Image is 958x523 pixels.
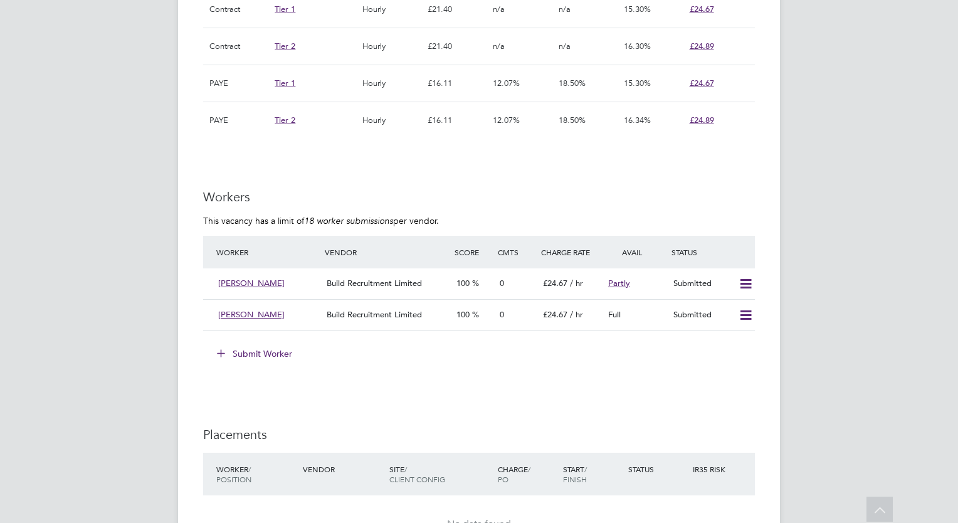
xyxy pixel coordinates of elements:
div: £16.11 [424,65,490,102]
div: Avail [603,241,668,263]
span: 16.34% [624,115,651,125]
button: Submit Worker [208,344,302,364]
span: £24.67 [690,78,714,88]
span: £24.89 [690,115,714,125]
span: 0 [500,309,504,320]
em: 18 worker submissions [304,215,393,226]
span: Build Recruitment Limited [327,278,422,288]
span: Build Recruitment Limited [327,309,422,320]
div: Status [625,458,690,480]
div: Charge Rate [538,241,603,263]
div: Worker [213,458,300,490]
span: £24.67 [543,309,567,320]
span: Tier 2 [275,41,295,51]
div: Start [560,458,625,490]
span: 18.50% [559,115,586,125]
span: / PO [498,464,530,484]
div: Status [668,241,755,263]
span: 12.07% [493,78,520,88]
span: n/a [493,4,505,14]
span: Tier 1 [275,4,295,14]
span: 18.50% [559,78,586,88]
span: / Position [216,464,251,484]
div: Score [451,241,495,263]
span: / Client Config [389,464,445,484]
div: Charge [495,458,560,490]
span: £24.89 [690,41,714,51]
span: 0 [500,278,504,288]
h3: Workers [203,189,755,205]
span: 15.30% [624,4,651,14]
span: [PERSON_NAME] [218,309,285,320]
span: / hr [570,278,583,288]
span: £24.67 [690,4,714,14]
h3: Placements [203,426,755,443]
div: PAYE [206,102,271,139]
div: Submitted [668,305,734,325]
span: Full [608,309,621,320]
div: Hourly [359,28,424,65]
div: Vendor [300,458,386,480]
div: PAYE [206,65,271,102]
div: £16.11 [424,102,490,139]
span: 100 [456,309,470,320]
span: / Finish [563,464,587,484]
div: Worker [213,241,322,263]
span: Partly [608,278,630,288]
div: Hourly [359,65,424,102]
span: 15.30% [624,78,651,88]
span: 100 [456,278,470,288]
p: This vacancy has a limit of per vendor. [203,215,755,226]
span: Tier 1 [275,78,295,88]
span: [PERSON_NAME] [218,278,285,288]
div: Cmts [495,241,538,263]
div: IR35 Risk [690,458,733,480]
div: Vendor [322,241,451,263]
span: / hr [570,309,583,320]
span: n/a [493,41,505,51]
span: 16.30% [624,41,651,51]
div: Contract [206,28,271,65]
span: Tier 2 [275,115,295,125]
div: Submitted [668,273,734,294]
span: n/a [559,4,571,14]
span: £24.67 [543,278,567,288]
div: Hourly [359,102,424,139]
span: 12.07% [493,115,520,125]
div: Site [386,458,495,490]
span: n/a [559,41,571,51]
div: £21.40 [424,28,490,65]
